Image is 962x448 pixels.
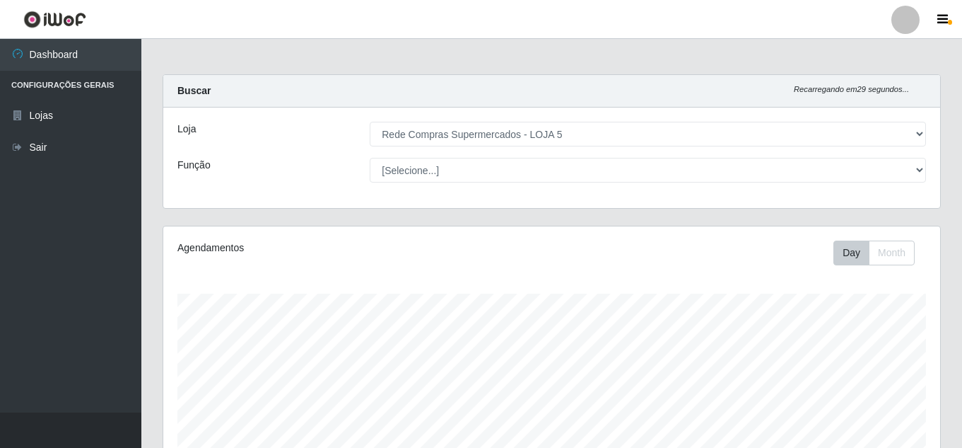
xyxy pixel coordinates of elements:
[833,241,926,265] div: Toolbar with button groups
[177,158,211,173] label: Função
[177,241,477,255] div: Agendamentos
[833,241,915,265] div: First group
[177,122,196,137] label: Loja
[794,85,909,93] i: Recarregando em 29 segundos...
[833,241,869,265] button: Day
[869,241,915,265] button: Month
[23,11,86,28] img: CoreUI Logo
[177,85,211,96] strong: Buscar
